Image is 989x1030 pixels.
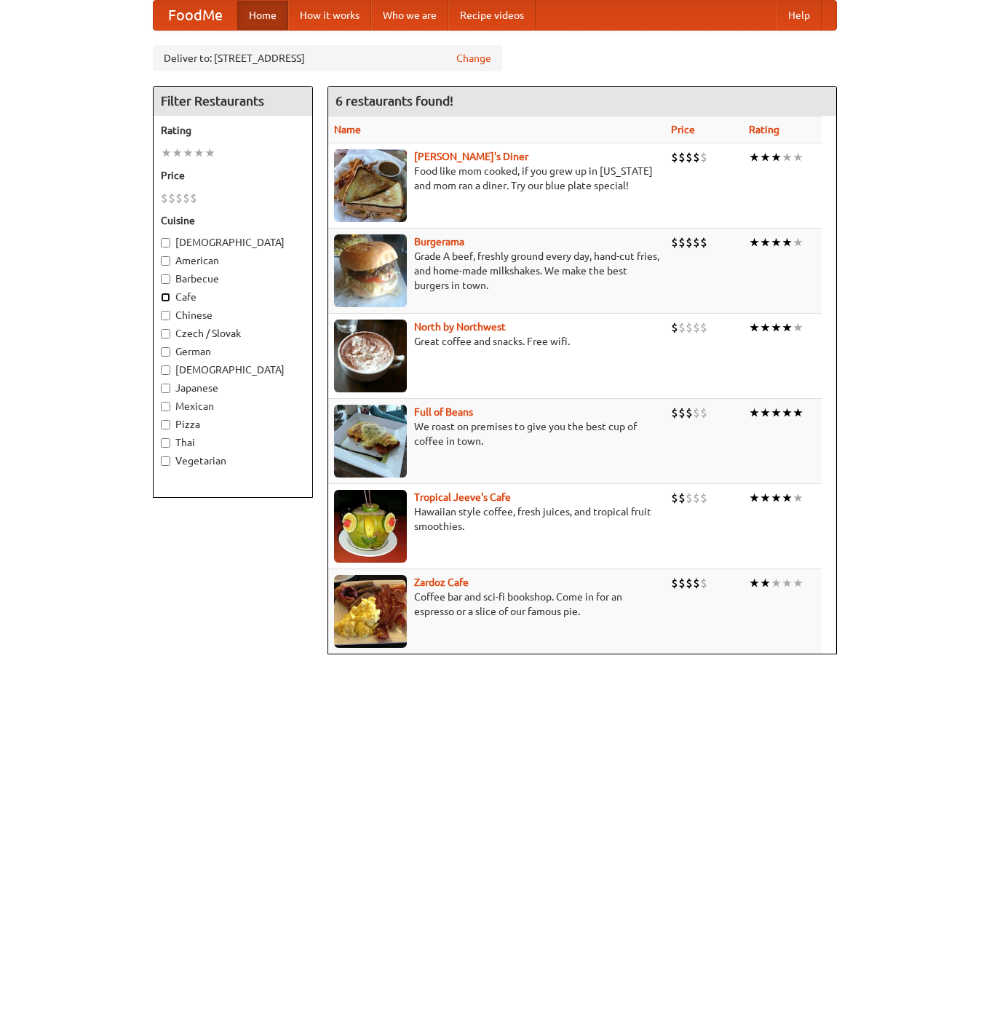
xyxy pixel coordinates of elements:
[161,402,170,411] input: Mexican
[678,234,686,250] li: $
[678,149,686,165] li: $
[161,347,170,357] input: German
[671,575,678,591] li: $
[749,234,760,250] li: ★
[793,405,803,421] li: ★
[749,490,760,506] li: ★
[414,236,464,247] a: Burgerama
[749,124,779,135] a: Rating
[414,321,506,333] a: North by Northwest
[175,190,183,206] li: $
[161,344,305,359] label: German
[371,1,448,30] a: Who we are
[700,405,707,421] li: $
[686,405,693,421] li: $
[414,577,469,588] a: Zardoz Cafe
[671,234,678,250] li: $
[693,405,700,421] li: $
[456,51,491,66] a: Change
[161,435,305,450] label: Thai
[153,45,502,71] div: Deliver to: [STREET_ADDRESS]
[161,453,305,468] label: Vegetarian
[334,504,659,534] p: Hawaiian style coffee, fresh juices, and tropical fruit smoothies.
[334,124,361,135] a: Name
[782,149,793,165] li: ★
[448,1,536,30] a: Recipe videos
[154,1,237,30] a: FoodMe
[749,575,760,591] li: ★
[161,365,170,375] input: [DEMOGRAPHIC_DATA]
[671,124,695,135] a: Price
[671,490,678,506] li: $
[671,405,678,421] li: $
[161,417,305,432] label: Pizza
[414,406,473,418] a: Full of Beans
[414,491,511,503] a: Tropical Jeeve's Cafe
[749,320,760,336] li: ★
[204,145,215,161] li: ★
[161,456,170,466] input: Vegetarian
[686,575,693,591] li: $
[782,575,793,591] li: ★
[700,490,707,506] li: $
[700,575,707,591] li: $
[678,405,686,421] li: $
[161,420,170,429] input: Pizza
[678,490,686,506] li: $
[161,363,305,377] label: [DEMOGRAPHIC_DATA]
[161,213,305,228] h5: Cuisine
[334,149,407,222] img: sallys.jpg
[760,149,771,165] li: ★
[414,151,528,162] a: [PERSON_NAME]'s Diner
[771,405,782,421] li: ★
[760,405,771,421] li: ★
[793,490,803,506] li: ★
[237,1,288,30] a: Home
[686,234,693,250] li: $
[749,149,760,165] li: ★
[334,249,659,293] p: Grade A beef, freshly ground every day, hand-cut fries, and home-made milkshakes. We make the bes...
[334,419,659,448] p: We roast on premises to give you the best cup of coffee in town.
[771,575,782,591] li: ★
[161,274,170,284] input: Barbecue
[334,320,407,392] img: north.jpg
[782,234,793,250] li: ★
[161,438,170,448] input: Thai
[693,490,700,506] li: $
[793,320,803,336] li: ★
[194,145,204,161] li: ★
[693,234,700,250] li: $
[161,326,305,341] label: Czech / Slovak
[749,405,760,421] li: ★
[161,238,170,247] input: [DEMOGRAPHIC_DATA]
[161,329,170,338] input: Czech / Slovak
[161,190,168,206] li: $
[190,190,197,206] li: $
[760,234,771,250] li: ★
[161,256,170,266] input: American
[671,320,678,336] li: $
[161,311,170,320] input: Chinese
[760,320,771,336] li: ★
[782,405,793,421] li: ★
[288,1,371,30] a: How it works
[172,145,183,161] li: ★
[154,87,312,116] h4: Filter Restaurants
[771,490,782,506] li: ★
[334,575,407,648] img: zardoz.jpg
[334,234,407,307] img: burgerama.jpg
[686,320,693,336] li: $
[161,293,170,302] input: Cafe
[686,490,693,506] li: $
[760,490,771,506] li: ★
[771,234,782,250] li: ★
[183,145,194,161] li: ★
[168,190,175,206] li: $
[686,149,693,165] li: $
[793,234,803,250] li: ★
